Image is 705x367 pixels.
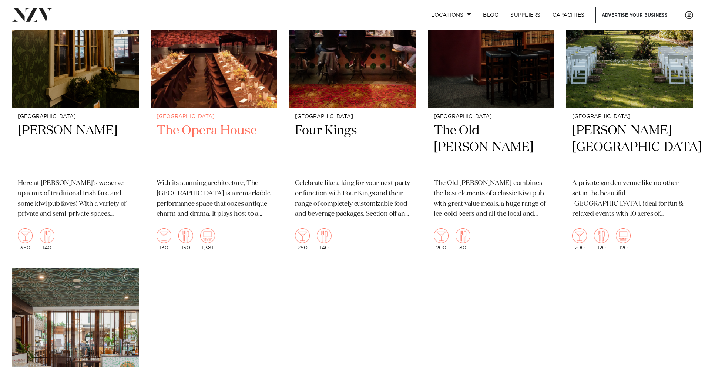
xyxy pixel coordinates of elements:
div: 250 [295,228,310,250]
a: Locations [425,7,477,23]
img: dining.png [594,228,609,243]
div: 200 [572,228,587,250]
div: 140 [317,228,332,250]
h2: [PERSON_NAME][GEOGRAPHIC_DATA] [572,122,687,172]
img: dining.png [456,228,470,243]
img: cocktail.png [295,228,310,243]
small: [GEOGRAPHIC_DATA] [157,114,272,119]
a: Capacities [547,7,591,23]
img: dining.png [178,228,193,243]
h2: [PERSON_NAME] [18,122,133,172]
div: 350 [18,228,33,250]
div: 200 [434,228,449,250]
h2: The Old [PERSON_NAME] [434,122,549,172]
a: SUPPLIERS [504,7,546,23]
p: Celebrate like a king for your next party or function with Four Kings and their range of complete... [295,178,410,220]
small: [GEOGRAPHIC_DATA] [434,114,549,119]
div: 140 [40,228,54,250]
small: [GEOGRAPHIC_DATA] [18,114,133,119]
img: dining.png [317,228,332,243]
h2: The Opera House [157,122,272,172]
img: dining.png [40,228,54,243]
img: theatre.png [616,228,631,243]
div: 80 [456,228,470,250]
img: nzv-logo.png [12,8,52,21]
small: [GEOGRAPHIC_DATA] [295,114,410,119]
small: [GEOGRAPHIC_DATA] [572,114,687,119]
div: 120 [594,228,609,250]
img: cocktail.png [157,228,171,243]
img: theatre.png [200,228,215,243]
div: 120 [616,228,631,250]
div: 130 [157,228,171,250]
p: A private garden venue like no other set in the beautiful [GEOGRAPHIC_DATA], ideal for fun & rela... [572,178,687,220]
a: Advertise your business [595,7,674,23]
p: Here at [PERSON_NAME]'s we serve up a mix of traditional Irish fare and some kiwi pub faves! With... [18,178,133,220]
img: cocktail.png [434,228,449,243]
div: 130 [178,228,193,250]
img: cocktail.png [572,228,587,243]
h2: Four Kings [295,122,410,172]
img: cocktail.png [18,228,33,243]
a: BLOG [477,7,504,23]
p: The Old [PERSON_NAME] combines the best elements of a classic Kiwi pub with great value meals, a ... [434,178,549,220]
div: 1,381 [200,228,215,250]
p: With its stunning architecture, The [GEOGRAPHIC_DATA] is a remarkable performance space that ooze... [157,178,272,220]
